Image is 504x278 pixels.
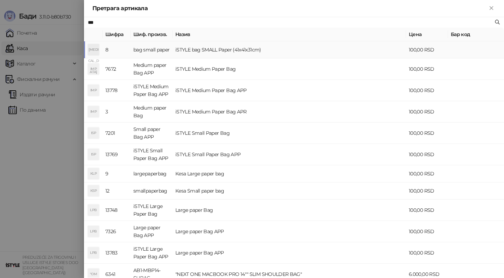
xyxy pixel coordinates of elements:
div: Претрага артикала [92,4,487,13]
td: 7672 [103,58,131,80]
div: LPB [88,226,99,237]
td: Kesa Large paper bag [173,165,406,182]
div: KSP [88,185,99,196]
td: Medium paper Bag APP [131,58,173,80]
td: Small paper Bag APP [131,123,173,144]
td: 13783 [103,242,131,264]
td: 7326 [103,221,131,242]
td: 7201 [103,123,131,144]
td: 8 [103,41,131,58]
td: 100,00 RSD [406,80,448,101]
td: iSTYLE bag SMALL Paper (41x41x31cm) [173,41,406,58]
th: Цена [406,28,448,41]
th: Шифра [103,28,131,41]
td: Medium paper Bag [131,101,173,123]
th: Бар код [448,28,504,41]
th: Назив [173,28,406,41]
td: iSTYLE Large Paper Bag [131,200,173,221]
td: 9 [103,165,131,182]
td: 100,00 RSD [406,144,448,165]
td: iSTYLE Medium Paper Bag APR [173,101,406,123]
td: Large paper Bag APP [173,221,406,242]
td: bag small paper [131,41,173,58]
td: 3 [103,101,131,123]
td: 100,00 RSD [406,221,448,242]
td: 100,00 RSD [406,200,448,221]
td: 100,00 RSD [406,123,448,144]
td: Large paper Bag APP [131,221,173,242]
td: 100,00 RSD [406,101,448,123]
td: iSTYLE Medium Paper Bag APP [131,80,173,101]
td: 13748 [103,200,131,221]
th: Шиф. произв. [131,28,173,41]
button: Close [487,4,496,13]
td: iSTYLE Small Paper Bag [173,123,406,144]
td: 100,00 RSD [406,41,448,58]
div: IMP [88,63,99,75]
td: iSTYLE Large Paper Bag APP [131,242,173,264]
div: KLP [88,168,99,179]
td: iSTYLE Medium Paper Bag [173,58,406,80]
td: 13769 [103,144,131,165]
div: ISP [88,149,99,160]
td: 100,00 RSD [406,58,448,80]
div: IMP [88,85,99,96]
div: ISP [88,127,99,139]
td: Large paper Bag [173,200,406,221]
td: 100,00 RSD [406,165,448,182]
td: 100,00 RSD [406,182,448,200]
td: largepaperbag [131,165,173,182]
td: iSTYLE Medium Paper Bag APP [173,80,406,101]
td: iSTYLE Small Paper Bag APP [131,144,173,165]
div: LPB [88,247,99,258]
td: Kesa Small paper bag [173,182,406,200]
td: Large paper Bag APP [173,242,406,264]
div: IMP [88,106,99,117]
td: 12 [103,182,131,200]
div: LPB [88,204,99,216]
td: 100,00 RSD [406,242,448,264]
div: [MEDICAL_DATA] [88,44,99,55]
td: 13778 [103,80,131,101]
td: iSTYLE Small Paper Bag APP [173,144,406,165]
td: smallpaperbag [131,182,173,200]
